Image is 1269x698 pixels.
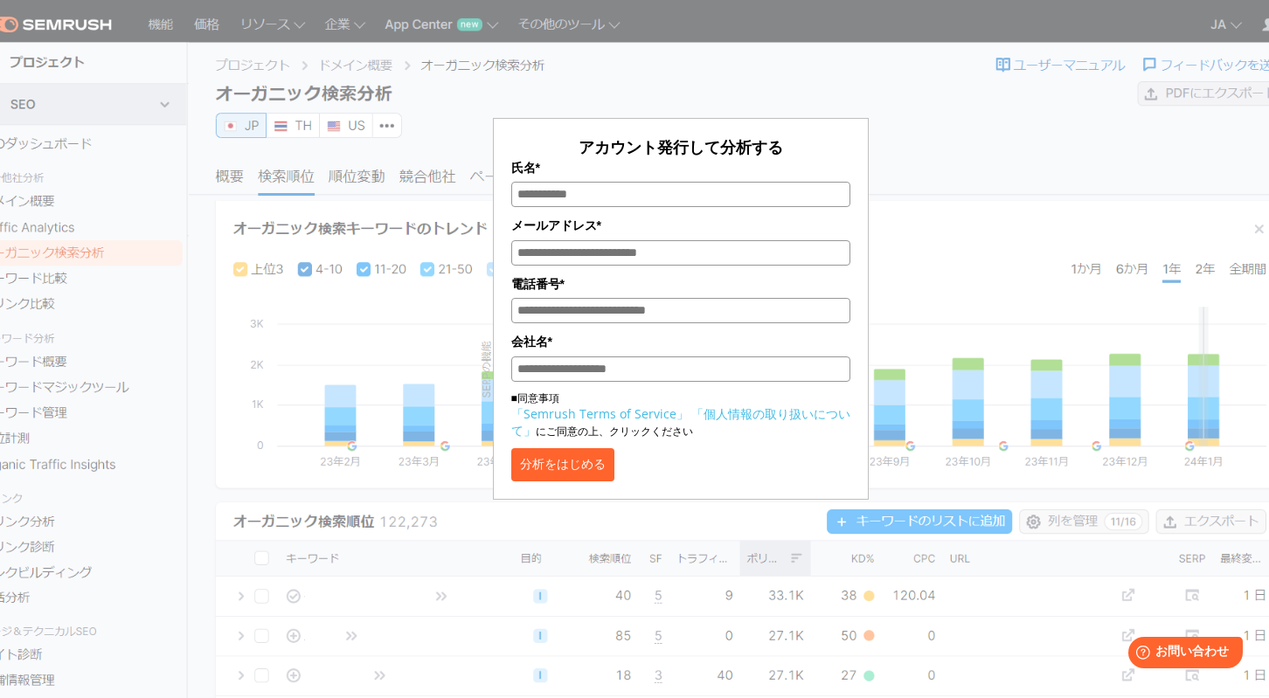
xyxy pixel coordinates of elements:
label: 電話番号* [511,274,850,294]
iframe: Help widget launcher [1113,630,1250,679]
a: 「Semrush Terms of Service」 [511,405,689,422]
span: アカウント発行して分析する [579,136,783,157]
p: ■同意事項 にご同意の上、クリックください [511,390,850,439]
button: 分析をはじめる [511,448,614,481]
a: 「個人情報の取り扱いについて」 [511,405,850,439]
label: メールアドレス* [511,216,850,235]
